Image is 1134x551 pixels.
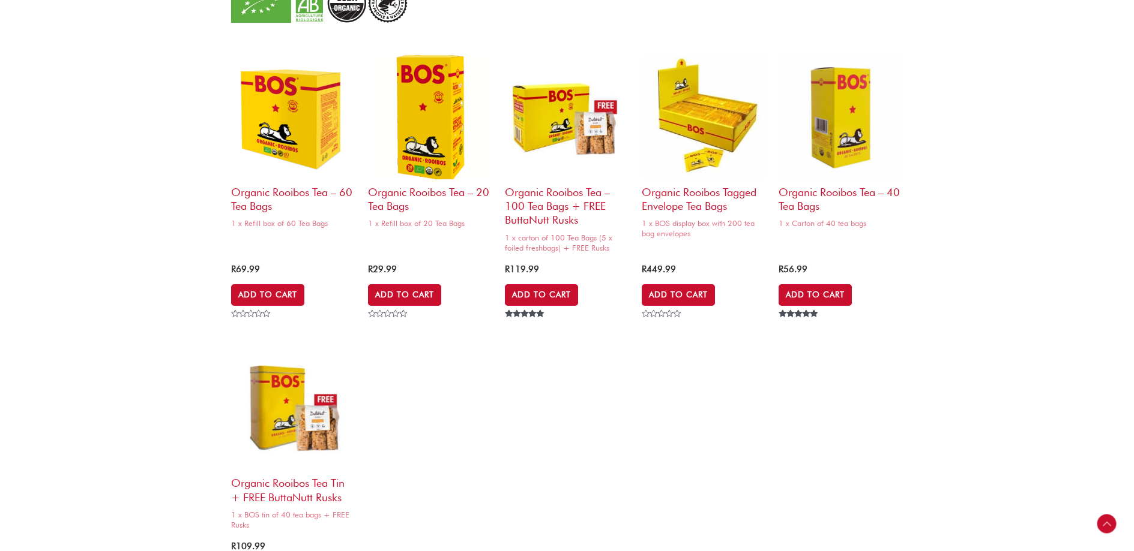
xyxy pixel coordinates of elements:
[505,55,630,179] img: organic rooibos tea 100 tea bags
[779,55,903,233] a: Organic Rooibos Tea – 40 tea bags1 x Carton of 40 tea bags
[505,264,539,275] bdi: 119.99
[231,55,356,233] a: Organic Rooibos Tea – 60 Tea Bags1 x Refill box of 60 Tea Bags
[231,55,356,179] img: organic rooibos tea 20 tea bags (copy)
[642,55,767,179] img: Organic Rooibos Tagged Envelope Tea Bags
[505,284,578,306] a: Add to cart: “Organic Rooibos Tea - 100 Tea Bags + FREE ButtaNutt Rusks”
[231,345,356,470] img: organic rooibos tea tin
[505,55,630,257] a: Organic Rooibos Tea – 100 Tea Bags + FREE ButtaNutt Rusks1 x carton of 100 Tea Bags (5 x foiled f...
[231,218,356,228] span: 1 x Refill box of 60 Tea Bags
[779,264,807,275] bdi: 56.99
[505,179,630,227] h2: Organic Rooibos Tea – 100 Tea Bags + FREE ButtaNutt Rusks
[779,284,852,306] a: Add to cart: “Organic Rooibos Tea - 40 tea bags”
[231,264,260,275] bdi: 69.99
[231,345,356,534] a: Organic Rooibos Tea Tin + FREE ButtaNutt Rusks1 x BOS tin of 40 tea bags + FREE Rusks
[642,55,767,243] a: Organic Rooibos Tagged Envelope Tea Bags1 x BOS display box with 200 tea bag envelopes
[368,218,493,228] span: 1 x Refill box of 20 Tea Bags
[368,179,493,213] h2: Organic Rooibos Tea – 20 Tea Bags
[505,264,510,275] span: R
[231,179,356,213] h2: Organic Rooibos Tea – 60 Tea Bags
[642,264,647,275] span: R
[505,310,546,345] span: Rated out of 5
[231,470,356,504] h2: Organic Rooibos Tea Tin + FREE ButtaNutt Rusks
[368,264,397,275] bdi: 29.99
[231,264,236,275] span: R
[642,179,767,213] h2: Organic Rooibos Tagged Envelope Tea Bags
[779,218,903,228] span: 1 x Carton of 40 tea bags
[505,233,630,253] span: 1 x carton of 100 Tea Bags (5 x foiled freshbags) + FREE Rusks
[368,264,373,275] span: R
[779,264,783,275] span: R
[368,284,441,306] a: Add to cart: “Organic Rooibos Tea - 20 Tea Bags”
[368,55,493,233] a: Organic Rooibos Tea – 20 Tea Bags1 x Refill box of 20 Tea Bags
[231,284,304,306] a: Add to cart: “Organic Rooibos Tea - 60 Tea Bags”
[642,218,767,239] span: 1 x BOS display box with 200 tea bag envelopes
[779,310,820,345] span: Rated out of 5
[642,264,676,275] bdi: 449.99
[642,284,715,306] a: Add to cart: “Organic Rooibos Tagged Envelope Tea Bags”
[779,179,903,213] h2: Organic Rooibos Tea – 40 tea bags
[368,55,493,179] img: BOS organic rooibos tea 20 tea bags
[231,510,356,530] span: 1 x BOS tin of 40 tea bags + FREE Rusks
[779,55,903,179] img: BOS_tea-bag-carton-copy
